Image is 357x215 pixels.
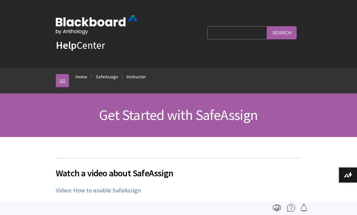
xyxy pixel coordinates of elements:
img: Follow this page [300,204,308,212]
a: HelpCenter [56,39,105,52]
strong: Help [56,39,76,52]
a: Video: How to enable SafeAssign [56,186,141,194]
input: Search [267,26,297,39]
img: Blackboard by Anthology [56,15,138,34]
span: Get Started with SafeAssign [99,106,258,124]
a: Home [75,73,87,81]
img: Print [273,204,281,212]
span: Watch a video about SafeAssign [56,166,301,180]
a: Instructor [127,73,146,81]
img: More help [287,204,295,212]
a: SafeAssign [96,73,118,81]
